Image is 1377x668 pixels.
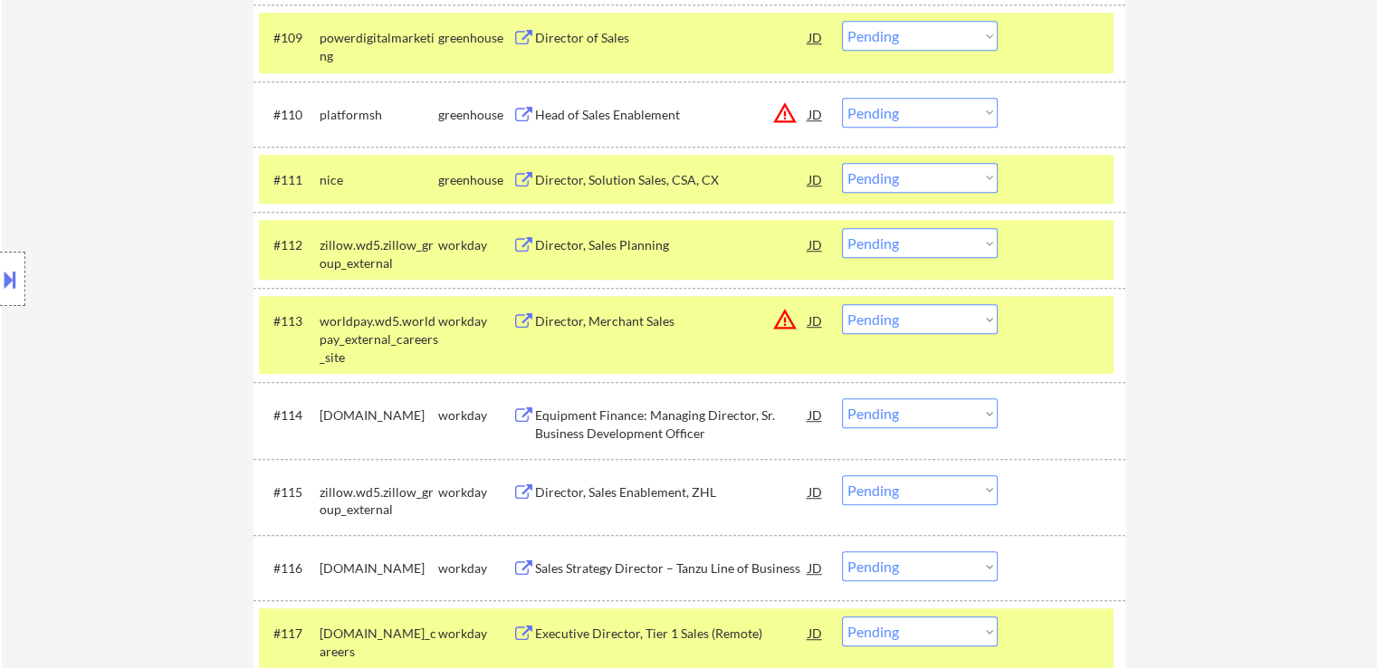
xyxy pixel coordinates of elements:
[807,551,825,584] div: JD
[438,483,512,501] div: workday
[535,236,808,254] div: Director, Sales Planning
[807,475,825,508] div: JD
[772,100,798,126] button: warning_amber
[535,406,808,442] div: Equipment Finance: Managing Director, Sr. Business Development Officer
[320,312,438,366] div: worldpay.wd5.worldpay_external_careers_site
[535,625,808,643] div: Executive Director, Tier 1 Sales (Remote)
[438,406,512,425] div: workday
[807,21,825,53] div: JD
[535,106,808,124] div: Head of Sales Enablement
[807,304,825,337] div: JD
[438,559,512,577] div: workday
[438,29,512,47] div: greenhouse
[807,398,825,431] div: JD
[807,163,825,196] div: JD
[320,106,438,124] div: platformsh
[320,171,438,189] div: nice
[273,29,305,47] div: #109
[273,625,305,643] div: #117
[807,616,825,649] div: JD
[535,171,808,189] div: Director, Solution Sales, CSA, CX
[438,106,512,124] div: greenhouse
[438,171,512,189] div: greenhouse
[320,559,438,577] div: [DOMAIN_NAME]
[320,483,438,519] div: zillow.wd5.zillow_group_external
[320,625,438,660] div: [DOMAIN_NAME]_careers
[273,106,305,124] div: #110
[535,312,808,330] div: Director, Merchant Sales
[807,98,825,130] div: JD
[535,559,808,577] div: Sales Strategy Director – Tanzu Line of Business
[320,29,438,64] div: powerdigitalmarketing
[320,406,438,425] div: [DOMAIN_NAME]
[772,307,798,332] button: warning_amber
[807,228,825,261] div: JD
[438,236,512,254] div: workday
[535,29,808,47] div: Director of Sales
[438,625,512,643] div: workday
[273,483,305,501] div: #115
[320,236,438,272] div: zillow.wd5.zillow_group_external
[535,483,808,501] div: Director, Sales Enablement, ZHL
[438,312,512,330] div: workday
[273,559,305,577] div: #116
